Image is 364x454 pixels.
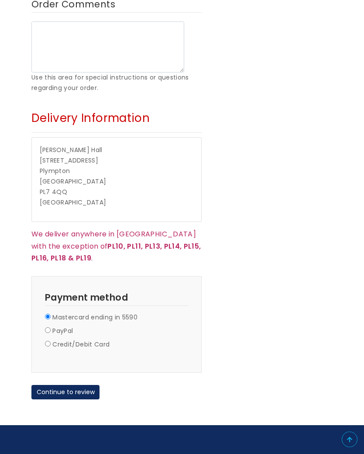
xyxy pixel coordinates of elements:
[31,73,202,94] div: Use this area for special instructions or questions regarding your order.
[31,229,202,264] p: We deliver anywhere in [GEOGRAPHIC_DATA] with the exception of .
[45,291,128,304] span: Payment method
[52,340,110,350] label: Credit/Debit Card
[40,188,67,197] span: PL7 4QQ
[52,313,137,323] label: Mastercard ending in 5590
[40,167,70,176] span: Plympton
[91,146,102,155] span: Hall
[40,156,99,165] span: [STREET_ADDRESS]
[40,146,90,155] span: [PERSON_NAME]
[40,198,106,207] span: [GEOGRAPHIC_DATA]
[31,242,201,263] strong: PL10, PL11, PL13, PL14, PL15, PL16, PL18 & PL19
[31,111,150,126] span: Delivery Information
[40,177,106,186] span: [GEOGRAPHIC_DATA]
[52,326,73,337] label: PayPal
[31,385,100,400] button: Continue to review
